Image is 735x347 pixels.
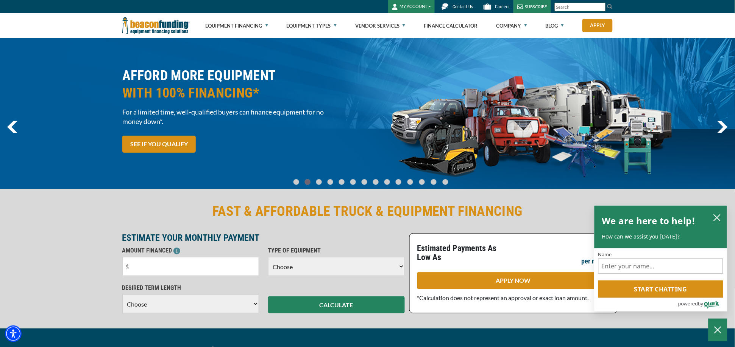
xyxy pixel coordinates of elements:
[607,3,613,9] img: Search
[122,107,363,126] span: For a limited time, well-qualified buyers can finance equipment for no money down*.
[711,212,723,223] button: close chatbox
[417,294,589,301] span: *Calculation does not represent an approval or exact loan amount.
[268,296,405,313] button: CALCULATE
[7,121,17,133] a: previous
[429,179,439,185] a: Go To Slide 12
[315,179,324,185] a: Go To Slide 2
[122,257,259,276] input: $
[371,179,381,185] a: Go To Slide 7
[717,121,728,133] img: Right Navigator
[496,14,527,38] a: Company
[122,233,405,242] p: ESTIMATE YOUR MONTHLY PAYMENT
[708,319,727,341] button: Close Chatbox
[602,213,696,228] h2: We are here to help!
[417,244,509,262] p: Estimated Payments As Low As
[122,84,363,102] span: WITH 100% FINANCING*
[122,67,363,102] h2: AFFORD MORE EQUIPMENT
[495,4,510,9] span: Careers
[406,179,415,185] a: Go To Slide 10
[303,179,312,185] a: Go To Slide 1
[441,179,450,185] a: Go To Slide 13
[268,246,405,255] p: TYPE OF EQUIPMENT
[582,257,610,266] p: per month
[678,299,698,308] span: powered
[122,203,613,220] h2: FAST & AFFORDABLE TRUCK & EQUIPMENT FINANCING
[602,233,719,240] p: How can we assist you [DATE]?
[122,246,259,255] p: AMOUNT FINANCED
[360,179,369,185] a: Go To Slide 6
[7,121,17,133] img: Left Navigator
[326,179,335,185] a: Go To Slide 3
[582,19,613,32] a: Apply
[598,280,723,298] button: Start chatting
[122,13,190,38] img: Beacon Funding Corporation logo
[598,252,723,257] label: Name
[555,3,606,11] input: Search
[5,325,22,342] div: Accessibility Menu
[287,14,337,38] a: Equipment Types
[678,298,727,311] a: Powered by Olark
[337,179,346,185] a: Go To Slide 4
[355,14,405,38] a: Vendor Services
[598,4,604,10] a: Clear search text
[698,299,704,308] span: by
[122,283,259,293] p: DESIRED TERM LENGTH
[292,179,301,185] a: Go To Slide 0
[546,14,564,38] a: Blog
[594,205,727,312] div: olark chatbox
[424,14,478,38] a: Finance Calculator
[598,259,723,274] input: Name
[122,136,196,153] a: SEE IF YOU QUALIFY
[383,179,392,185] a: Go To Slide 8
[453,4,473,9] span: Contact Us
[206,14,268,38] a: Equipment Financing
[394,179,403,185] a: Go To Slide 9
[417,179,427,185] a: Go To Slide 11
[349,179,358,185] a: Go To Slide 5
[417,272,610,289] a: APPLY NOW
[717,121,728,133] a: next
